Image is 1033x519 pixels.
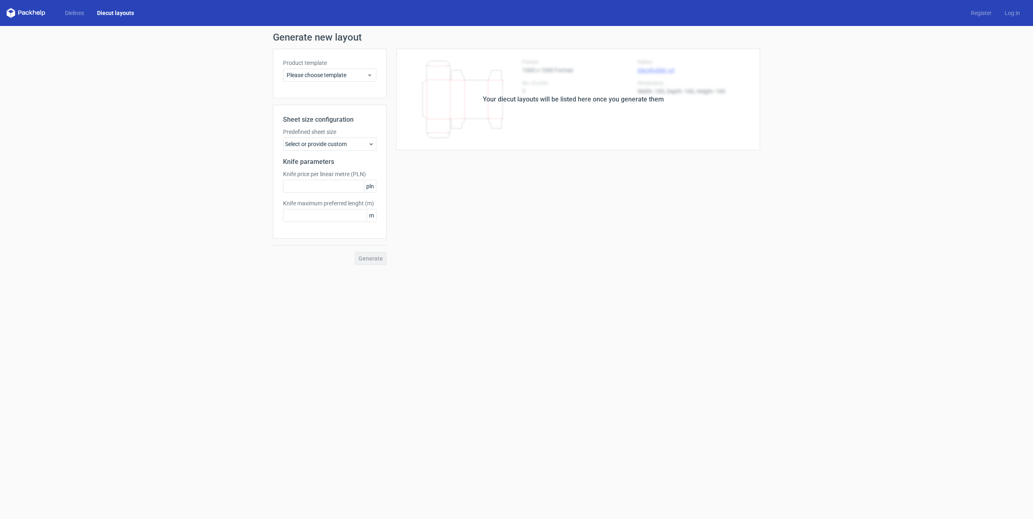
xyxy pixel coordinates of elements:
label: Knife maximum preferred lenght (m) [283,199,376,207]
h2: Sheet size configuration [283,115,376,125]
label: Knife price per linear metre (PLN) [283,170,376,178]
h2: Knife parameters [283,157,376,167]
span: Please choose template [287,71,367,79]
a: Dielines [58,9,91,17]
label: Product template [283,59,376,67]
div: Your diecut layouts will be listed here once you generate them [483,95,664,104]
span: pln [364,180,376,192]
label: Predefined sheet size [283,128,376,136]
span: m [367,209,376,222]
a: Register [964,9,998,17]
div: Select or provide custom [283,138,376,151]
a: Diecut layouts [91,9,140,17]
a: Log in [998,9,1027,17]
h1: Generate new layout [273,32,760,42]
